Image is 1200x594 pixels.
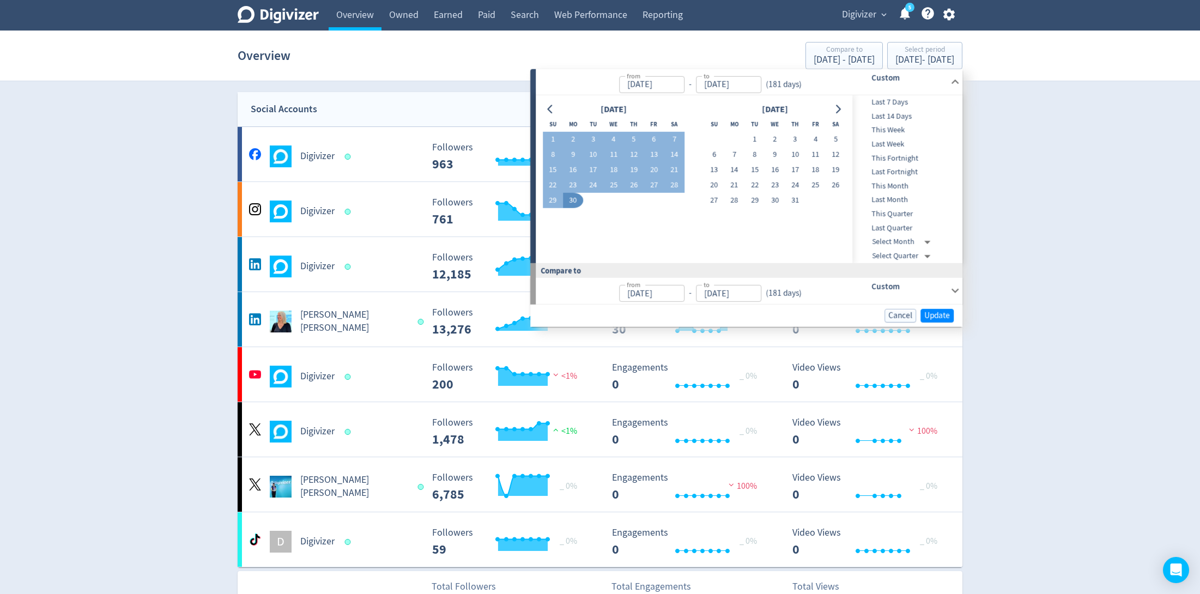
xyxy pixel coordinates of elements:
[814,46,875,55] div: Compare to
[644,147,664,162] button: 13
[583,117,603,132] th: Tuesday
[623,178,644,193] button: 26
[853,194,961,206] span: Last Month
[826,132,846,147] button: 5
[740,536,757,547] span: _ 0%
[830,101,846,117] button: Go to next month
[765,117,785,132] th: Wednesday
[300,260,335,273] h5: Digivizer
[583,147,603,162] button: 10
[345,264,354,270] span: Data last synced: 15 Oct 2025, 9:02am (AEDT)
[270,256,292,277] img: Digivizer undefined
[550,371,561,379] img: negative-performance.svg
[563,162,583,178] button: 16
[920,371,937,381] span: _ 0%
[238,292,962,347] a: Emma Lo Russo undefined[PERSON_NAME] [PERSON_NAME] Followers 13,276 Followers 13,276 <1% Engageme...
[300,535,335,548] h5: Digivizer
[871,71,946,84] h6: Custom
[724,162,744,178] button: 14
[838,6,889,23] button: Digivizer
[787,472,950,501] svg: Video Views 0
[853,151,961,165] div: This Fortnight
[664,178,684,193] button: 28
[563,178,583,193] button: 23
[879,10,889,20] span: expand_more
[826,162,846,178] button: 19
[427,142,590,171] svg: Followers 963
[871,280,946,293] h6: Custom
[853,123,961,137] div: This Week
[853,95,961,110] div: Last 7 Days
[704,280,710,289] label: to
[724,178,744,193] button: 21
[785,193,805,208] button: 31
[1163,557,1189,583] div: Open Intercom Messenger
[920,536,937,547] span: _ 0%
[543,132,563,147] button: 1
[623,147,644,162] button: 12
[724,117,744,132] th: Monday
[238,512,962,567] a: DDigivizer Followers 59 Followers 59 _ 0% Engagements 0 Engagements 0 _ 0% Video Views 0 Video Vi...
[238,237,962,292] a: Digivizer undefinedDigivizer Followers 12,185 Followers 12,185 2% Engagements 147 Engagements 147...
[924,311,950,319] span: Update
[432,579,496,594] p: Total Followers
[300,474,408,500] h5: [PERSON_NAME] [PERSON_NAME]
[805,178,826,193] button: 25
[270,531,292,553] div: D
[270,366,292,387] img: Digivizer undefined
[623,117,644,132] th: Thursday
[785,147,805,162] button: 10
[427,528,590,556] svg: Followers 59
[761,78,806,90] div: ( 181 days )
[906,426,917,434] img: negative-performance.svg
[785,132,805,147] button: 3
[563,132,583,147] button: 2
[887,42,962,69] button: Select period[DATE]- [DATE]
[853,111,961,123] span: Last 14 Days
[826,147,846,162] button: 12
[744,162,765,178] button: 15
[603,162,623,178] button: 18
[543,178,563,193] button: 22
[853,152,961,164] span: This Fortnight
[238,127,962,181] a: Digivizer undefinedDigivizer Followers 963 Followers 963 <1% Engagements 3 Engagements 3 25% Vide...
[603,178,623,193] button: 25
[765,193,785,208] button: 30
[664,132,684,147] button: 7
[543,193,563,208] button: 29
[805,147,826,162] button: 11
[826,117,846,132] th: Saturday
[536,278,962,304] div: from-to(181 days)Custom
[704,162,724,178] button: 13
[853,166,961,178] span: Last Fortnight
[744,147,765,162] button: 8
[842,6,876,23] span: Digivizer
[607,417,770,446] svg: Engagements 0
[740,371,757,381] span: _ 0%
[345,209,354,215] span: Data last synced: 15 Oct 2025, 10:01am (AEDT)
[550,426,577,437] span: <1%
[853,137,961,151] div: Last Week
[872,235,935,249] div: Select Month
[826,178,846,193] button: 26
[744,132,765,147] button: 1
[427,252,590,281] svg: Followers 12,185
[607,362,770,391] svg: Engagements 0
[805,117,826,132] th: Friday
[427,307,590,336] svg: Followers 13,276
[300,308,408,335] h5: [PERSON_NAME] [PERSON_NAME]
[270,146,292,167] img: Digivizer undefined
[603,147,623,162] button: 11
[603,117,623,132] th: Wednesday
[543,147,563,162] button: 8
[724,193,744,208] button: 28
[300,370,335,383] h5: Digivizer
[895,46,954,55] div: Select period
[787,362,950,391] svg: Video Views 0
[805,42,883,69] button: Compare to[DATE] - [DATE]
[740,426,757,437] span: _ 0%
[603,132,623,147] button: 4
[724,147,744,162] button: 7
[563,117,583,132] th: Monday
[345,539,354,545] span: Data last synced: 15 Oct 2025, 9:02am (AEDT)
